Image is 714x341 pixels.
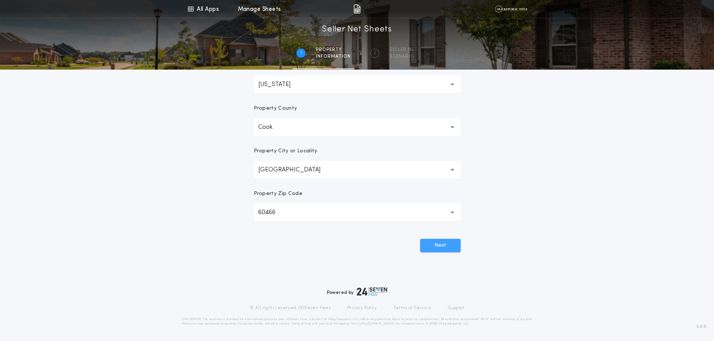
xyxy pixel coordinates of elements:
p: Property County [254,105,297,112]
p: Property Zip Code [254,190,302,198]
button: Next [420,239,461,252]
p: Cook [258,123,284,132]
p: [US_STATE] [258,80,302,89]
span: information [316,54,351,60]
p: 60466 [258,208,287,217]
a: Privacy Policy [347,305,377,311]
a: Terms of Service [394,305,431,311]
a: Support [448,305,464,311]
span: SCENARIO [390,54,418,60]
button: Cook [254,118,461,136]
span: 3.8.0 [696,323,707,330]
h1: Seller Net Sheets [322,24,392,36]
img: vs-icon [495,5,527,13]
button: 60466 [254,204,461,222]
img: logo [357,287,388,296]
p: Property City or Locality [254,147,317,155]
p: [GEOGRAPHIC_DATA] [258,165,332,174]
img: img [353,4,361,13]
div: Powered by [327,287,388,296]
span: SELLER NET [390,47,418,53]
button: [US_STATE] [254,76,461,94]
span: Property [316,47,351,53]
h2: 1 [300,50,302,56]
p: © All rights reserved. 24|Seven Fees [250,305,331,311]
a: [URL][DOMAIN_NAME] [358,322,395,325]
h2: 2 [374,50,376,56]
button: [GEOGRAPHIC_DATA] [254,161,461,179]
p: DISCLAIMER: This estimate is provided for informational purposes only. 24|Seven Fees, a product o... [182,317,533,326]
